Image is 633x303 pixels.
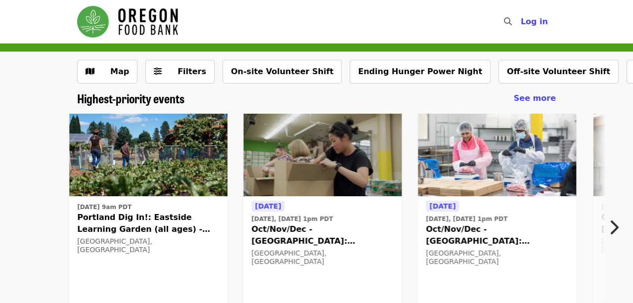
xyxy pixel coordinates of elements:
img: Portland Dig In!: Eastside Learning Garden (all ages) - Aug/Sept/Oct organized by Oregon Food Bank [69,114,227,197]
span: [DATE] [255,202,281,210]
input: Search [518,10,526,34]
i: chevron-right icon [609,218,619,237]
img: Oct/Nov/Dec - Beaverton: Repack/Sort (age 10+) organized by Oregon Food Bank [418,114,576,197]
div: [GEOGRAPHIC_DATA], [GEOGRAPHIC_DATA] [426,249,568,266]
span: Filters [178,67,206,76]
button: Next item [600,214,633,241]
span: Oct/Nov/Dec - [GEOGRAPHIC_DATA]: Repack/Sort (age [DEMOGRAPHIC_DATA]+) [251,223,394,247]
a: Highest-priority events [77,91,184,106]
button: Off-site Volunteer Shift [498,60,619,84]
div: [GEOGRAPHIC_DATA], [GEOGRAPHIC_DATA] [77,237,220,254]
img: Oct/Nov/Dec - Portland: Repack/Sort (age 8+) organized by Oregon Food Bank [243,114,402,197]
button: Show map view [77,60,137,84]
span: Map [110,67,129,76]
div: Highest-priority events [69,91,564,106]
button: Log in [513,12,556,32]
button: Filters (0 selected) [145,60,215,84]
button: On-site Volunteer Shift [223,60,342,84]
time: [DATE], [DATE] 1pm PDT [426,215,507,223]
img: Oregon Food Bank - Home [77,6,178,38]
span: Highest-priority events [77,89,184,107]
span: Portland Dig In!: Eastside Learning Garden (all ages) - Aug/Sept/Oct [77,212,220,235]
time: [DATE], [DATE] 1pm PDT [251,215,333,223]
span: Oct/Nov/Dec - [GEOGRAPHIC_DATA]: Repack/Sort (age [DEMOGRAPHIC_DATA]+) [426,223,568,247]
a: See more [514,92,556,104]
span: Log in [521,17,548,26]
i: sliders-h icon [154,67,162,76]
span: See more [514,93,556,103]
i: map icon [86,67,94,76]
time: [DATE] 9am PDT [77,203,132,212]
i: search icon [504,17,512,26]
span: [DATE] [429,202,455,210]
button: Ending Hunger Power Night [350,60,491,84]
div: [GEOGRAPHIC_DATA], [GEOGRAPHIC_DATA] [251,249,394,266]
